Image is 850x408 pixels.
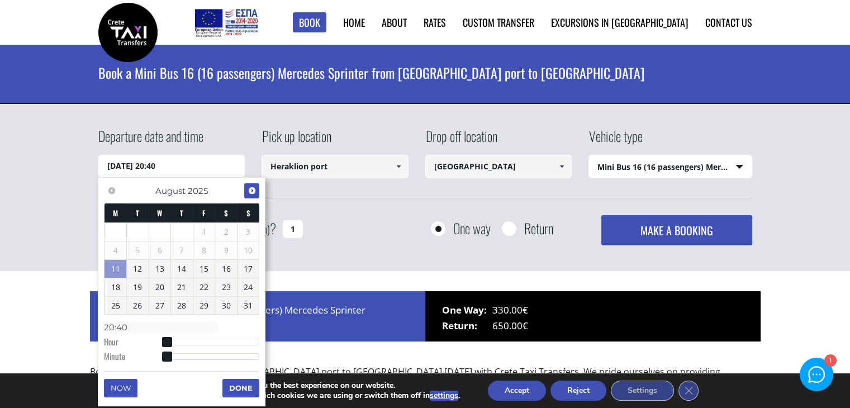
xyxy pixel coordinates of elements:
span: 1 [193,223,215,241]
label: Vehicle type [588,126,643,155]
a: 13 [149,260,171,278]
span: 6 [149,241,171,259]
span: 2025 [188,186,208,196]
input: Select pickup location [262,155,409,178]
span: Thursday [180,207,183,219]
label: Return [524,221,553,235]
a: Excursions in [GEOGRAPHIC_DATA] [551,15,688,30]
a: Previous [104,183,119,198]
a: 21 [171,278,193,296]
span: Sunday [246,207,250,219]
dt: Hour [104,336,166,350]
img: e-bannersEUERDF180X90.jpg [193,6,259,39]
a: 20 [149,278,171,296]
a: 22 [193,278,215,296]
a: 29 [193,297,215,315]
div: 1 [824,355,835,367]
a: 24 [238,278,259,296]
label: Pick up location [262,126,331,155]
p: We are using cookies to give you the best experience on our website. [149,381,460,391]
a: 16 [215,260,237,278]
button: settings [430,391,458,401]
button: MAKE A BOOKING [601,215,752,245]
a: 26 [127,297,149,315]
a: Crete Taxi Transfers | Book a Mini Bus 16 transfer from Heraklion port to Chania city | Crete Tax... [98,25,158,37]
a: 23 [215,278,237,296]
a: Contact us [705,15,752,30]
button: Done [222,379,259,397]
button: Reject [550,381,606,401]
a: 30 [215,297,237,315]
a: Home [343,15,365,30]
label: One way [453,221,491,235]
a: Rates [424,15,446,30]
a: 14 [171,260,193,278]
a: 12 [127,260,149,278]
span: 2 [215,223,237,241]
span: Mini Bus 16 (16 passengers) Mercedes Sprinter [589,155,752,179]
a: 31 [238,297,259,315]
div: 330.00€ 650.00€ [425,291,761,341]
span: August [155,186,186,196]
div: Price for 1 x Mini Bus 16 (16 passengers) Mercedes Sprinter [90,291,425,341]
a: 17 [238,260,259,278]
a: Custom Transfer [463,15,534,30]
a: 15 [193,260,215,278]
a: Next [244,183,259,198]
input: Select drop-off location [425,155,572,178]
a: Show All Items [553,155,571,178]
a: 28 [171,297,193,315]
a: 18 [105,278,126,296]
span: Wednesday [157,207,162,219]
span: 10 [238,241,259,259]
span: Return: [442,318,492,334]
span: 7 [171,241,193,259]
span: Tuesday [136,207,139,219]
a: 19 [127,278,149,296]
img: Crete Taxi Transfers | Book a Mini Bus 16 transfer from Heraklion port to Chania city | Crete Tax... [98,3,158,62]
span: Next [248,186,257,195]
button: Accept [488,381,546,401]
span: 3 [238,223,259,241]
button: Settings [611,381,674,401]
label: Departure date and time [98,126,203,155]
span: 8 [193,241,215,259]
a: Show All Items [389,155,407,178]
a: 25 [105,297,126,315]
span: 4 [105,241,126,259]
button: Now [104,379,137,397]
dt: Minute [104,350,166,365]
span: Friday [202,207,206,219]
span: 9 [215,241,237,259]
a: 27 [149,297,171,315]
span: Monday [113,207,118,219]
label: Drop off location [425,126,497,155]
span: Saturday [224,207,228,219]
span: One Way: [442,302,492,318]
span: 5 [127,241,149,259]
button: Close GDPR Cookie Banner [678,381,699,401]
h1: Book a Mini Bus 16 (16 passengers) Mercedes Sprinter from [GEOGRAPHIC_DATA] port to [GEOGRAPHIC_D... [98,45,752,101]
a: 11 [105,260,126,278]
p: You can find out more about which cookies we are using or switch them off in . [149,391,460,401]
a: About [382,15,407,30]
span: Previous [107,186,116,195]
a: Book [293,12,326,33]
